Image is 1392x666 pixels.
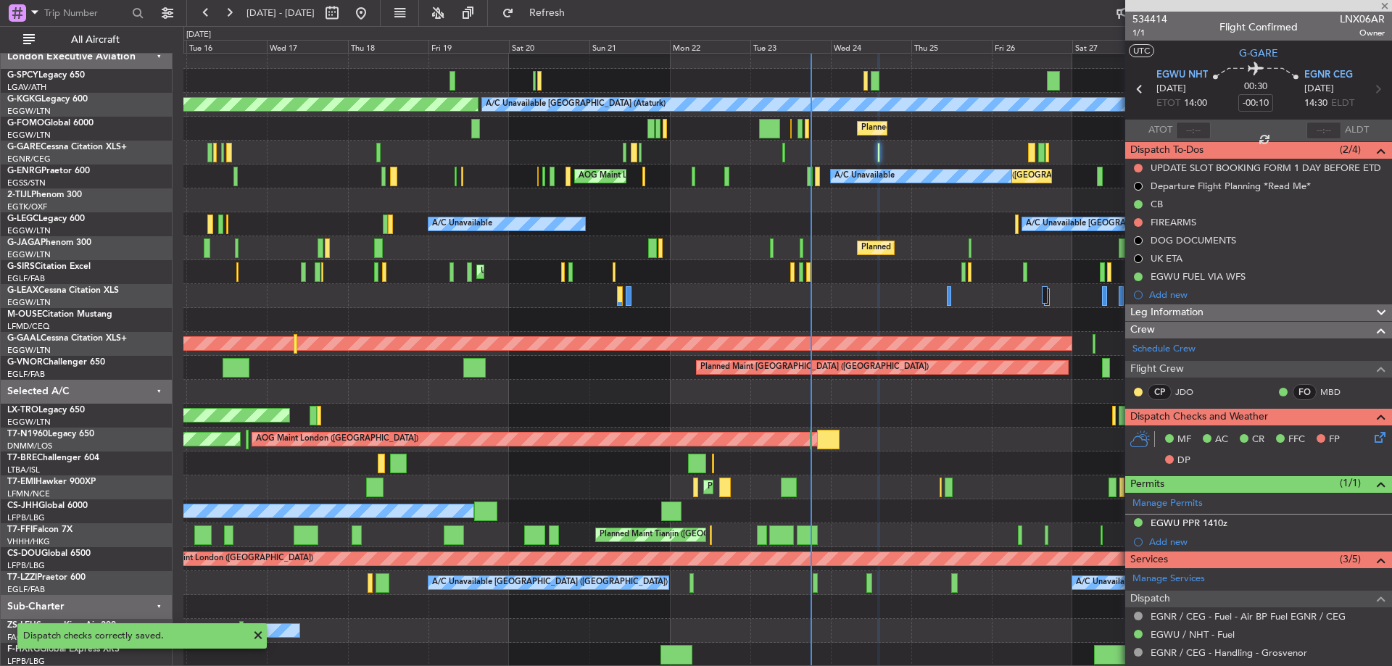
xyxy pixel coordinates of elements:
[7,560,45,571] a: LFPB/LBG
[256,428,418,450] div: AOG Maint London ([GEOGRAPHIC_DATA])
[1132,27,1167,39] span: 1/1
[186,29,211,41] div: [DATE]
[7,262,91,271] a: G-SIRSCitation Excel
[1156,82,1186,96] span: [DATE]
[38,35,153,45] span: All Aircraft
[7,478,36,486] span: T7-EMI
[1151,517,1227,529] div: EGWU PPR 1410z
[861,237,1090,259] div: Planned Maint [GEOGRAPHIC_DATA] ([GEOGRAPHIC_DATA])
[7,512,45,523] a: LFPB/LBG
[1151,180,1311,192] div: Departure Flight Planning *Read Me*
[140,548,313,570] div: Planned Maint London ([GEOGRAPHIC_DATA])
[1130,409,1268,425] span: Dispatch Checks and Weather
[700,357,929,378] div: Planned Maint [GEOGRAPHIC_DATA] ([GEOGRAPHIC_DATA])
[1340,27,1385,39] span: Owner
[7,71,38,80] span: G-SPCY
[1129,44,1154,57] button: UTC
[600,524,768,546] div: Planned Maint Tianjin ([GEOGRAPHIC_DATA])
[16,28,157,51] button: All Aircraft
[1130,591,1170,607] span: Dispatch
[1177,433,1191,447] span: MF
[7,143,41,151] span: G-GARE
[1219,20,1298,35] div: Flight Confirmed
[1132,496,1203,511] a: Manage Permits
[7,119,94,128] a: G-FOMOGlobal 6000
[7,584,45,595] a: EGLF/FAB
[23,629,245,644] div: Dispatch checks correctly saved.
[1151,610,1346,623] a: EGNR / CEG - Fuel - Air BP Fuel EGNR / CEG
[7,454,37,462] span: T7-BRE
[1151,216,1196,228] div: FIREARMS
[7,334,127,343] a: G-GAALCessna Citation XLS+
[7,488,50,499] a: LFMN/NCE
[7,119,44,128] span: G-FOMO
[495,1,582,25] button: Refresh
[348,40,428,53] div: Thu 18
[750,40,831,53] div: Tue 23
[1151,234,1236,246] div: DOG DOCUMENTS
[7,191,82,199] a: 2-TIJLPhenom 300
[1130,551,1168,568] span: Services
[7,573,37,582] span: T7-LZZI
[1149,288,1385,301] div: Add new
[670,40,750,53] div: Mon 22
[1130,361,1184,378] span: Flight Crew
[7,82,46,93] a: LGAV/ATH
[7,71,85,80] a: G-SPCYLegacy 650
[7,262,35,271] span: G-SIRS
[428,40,509,53] div: Fri 19
[7,167,41,175] span: G-ENRG
[1132,572,1205,586] a: Manage Services
[1132,342,1196,357] a: Schedule Crew
[7,406,85,415] a: LX-TROLegacy 650
[992,40,1072,53] div: Fri 26
[1331,96,1354,111] span: ELDT
[7,238,91,247] a: G-JAGAPhenom 300
[7,549,41,558] span: CS-DOU
[1151,198,1163,210] div: CB
[1151,646,1307,659] a: EGNR / CEG - Handling - Grosvenor
[1293,384,1317,400] div: FO
[7,525,33,534] span: T7-FFI
[267,40,347,53] div: Wed 17
[1175,386,1208,399] a: JDO
[1156,96,1180,111] span: ETOT
[517,8,578,18] span: Refresh
[1340,12,1385,27] span: LNX06AR
[1340,142,1361,157] span: (2/4)
[7,310,42,319] span: M-OUSE
[1304,82,1334,96] span: [DATE]
[1026,213,1261,235] div: A/C Unavailable [GEOGRAPHIC_DATA] ([GEOGRAPHIC_DATA])
[7,430,48,438] span: T7-N1960
[7,273,45,284] a: EGLF/FAB
[7,215,85,223] a: G-LEGCLegacy 600
[1132,12,1167,27] span: 534414
[579,165,741,187] div: AOG Maint London ([GEOGRAPHIC_DATA])
[7,310,112,319] a: M-OUSECitation Mustang
[432,213,492,235] div: A/C Unavailable
[7,358,43,367] span: G-VNOR
[481,261,719,283] div: Unplanned Maint [GEOGRAPHIC_DATA] ([GEOGRAPHIC_DATA])
[509,40,589,53] div: Sat 20
[7,406,38,415] span: LX-TRO
[7,358,105,367] a: G-VNORChallenger 650
[7,478,96,486] a: T7-EMIHawker 900XP
[7,297,51,308] a: EGGW/LTN
[7,465,40,475] a: LTBA/ISL
[1320,386,1353,399] a: MBD
[7,334,41,343] span: G-GAAL
[246,7,315,20] span: [DATE] - [DATE]
[861,117,1090,139] div: Planned Maint [GEOGRAPHIC_DATA] ([GEOGRAPHIC_DATA])
[1156,68,1208,83] span: EGWU NHT
[7,178,46,188] a: EGSS/STN
[7,321,49,332] a: LFMD/CEQ
[7,95,88,104] a: G-KGKGLegacy 600
[7,454,99,462] a: T7-BREChallenger 604
[7,249,51,260] a: EGGW/LTN
[7,441,52,451] a: DNMM/LOS
[1151,270,1246,283] div: EGWU FUEL VIA WFS
[7,238,41,247] span: G-JAGA
[7,417,51,428] a: EGGW/LTN
[1072,40,1153,53] div: Sat 27
[7,286,38,295] span: G-LEAX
